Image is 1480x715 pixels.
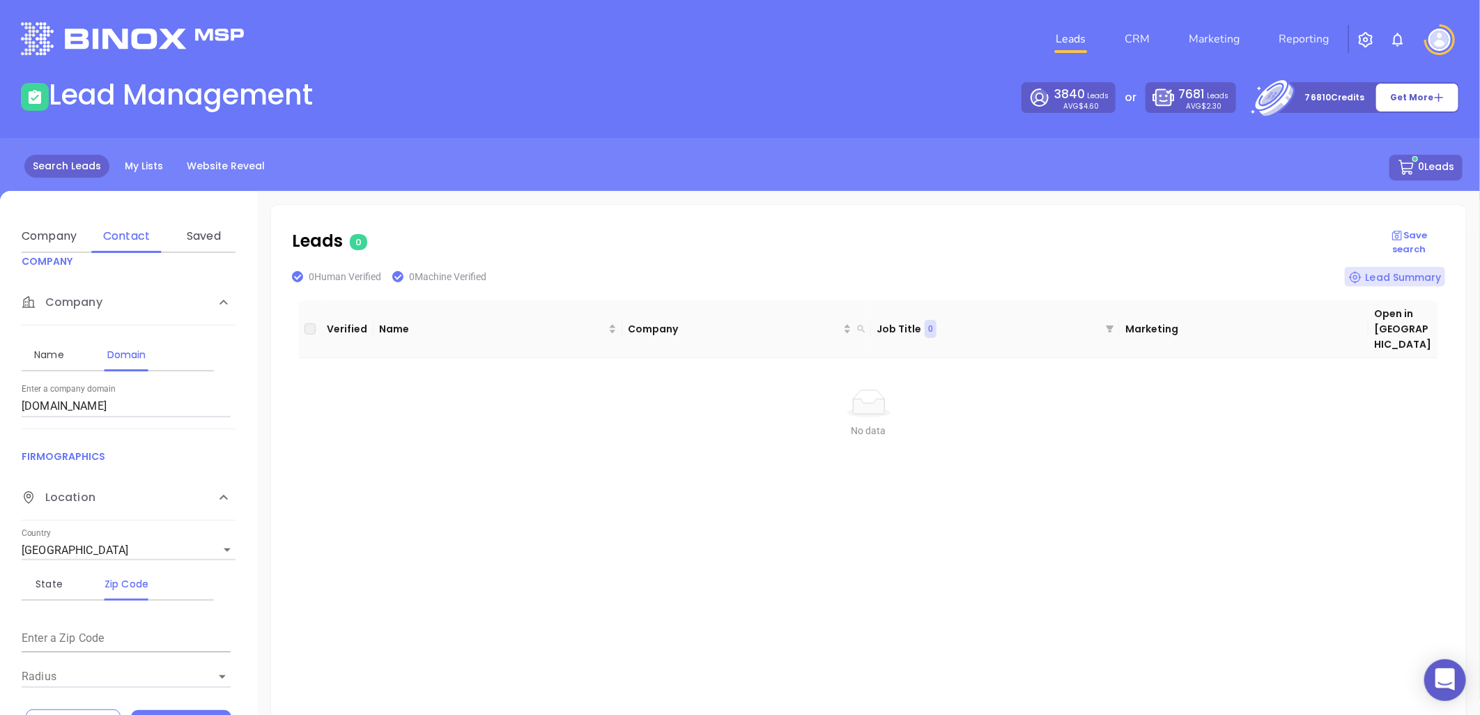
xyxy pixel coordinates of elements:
div: Name [22,346,77,363]
th: Name [373,300,622,358]
span: Name [379,321,606,337]
span: $4.60 [1079,101,1100,112]
div: Lead Summary [1345,267,1445,286]
p: Job Title [877,321,921,337]
div: Saved [176,228,231,245]
a: Marketing [1183,25,1245,53]
p: Save search [1373,229,1445,256]
p: Leads [1178,86,1228,103]
th: Open in [GEOGRAPHIC_DATA] [1369,300,1438,358]
p: COMPANY [22,254,236,269]
p: Leads [1054,86,1109,103]
th: Company [622,300,871,358]
div: Location [22,475,236,521]
p: FIRMOGRAPHICS [22,449,236,464]
span: search [854,318,868,339]
h1: Lead Management [49,78,313,112]
p: AVG [1064,103,1100,109]
div: Contact [99,228,154,245]
a: Leads [1050,25,1091,53]
span: filter [1103,317,1117,341]
button: Open [213,667,232,686]
span: 0 Machine Verified [409,271,486,282]
div: State [22,576,77,592]
a: My Lists [116,155,171,178]
label: Enter a company domain [22,385,116,394]
p: or [1125,89,1136,106]
div: No data [310,423,1427,438]
span: Company [22,294,102,311]
p: 76810 Credits [1305,91,1365,105]
button: Get More [1375,83,1459,112]
a: Website Reveal [178,155,273,178]
a: Reporting [1273,25,1334,53]
span: search [857,325,865,333]
p: AVG [1186,103,1221,109]
img: iconNotification [1389,31,1406,48]
span: Location [22,489,95,506]
th: Verified [321,300,373,358]
a: CRM [1119,25,1155,53]
img: user [1428,29,1451,51]
div: Zip Code [99,576,154,592]
th: Marketing [1120,300,1369,358]
span: 0 Human Verified [309,271,381,282]
label: Country [22,530,51,538]
span: 3840 [1054,86,1085,102]
button: 0Leads [1389,155,1463,180]
a: Search Leads [24,155,109,178]
div: Company [22,280,236,325]
img: iconSetting [1357,31,1374,48]
div: Domain [99,346,154,363]
div: [GEOGRAPHIC_DATA] [22,539,236,562]
span: Company [628,321,840,337]
span: 0 [350,234,367,250]
span: filter [1106,325,1114,333]
div: Company [22,228,77,245]
img: logo [21,22,244,55]
span: 7681 [1178,86,1205,102]
p: Leads [292,229,1373,254]
span: 0 [928,321,933,337]
span: $2.30 [1201,101,1221,112]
